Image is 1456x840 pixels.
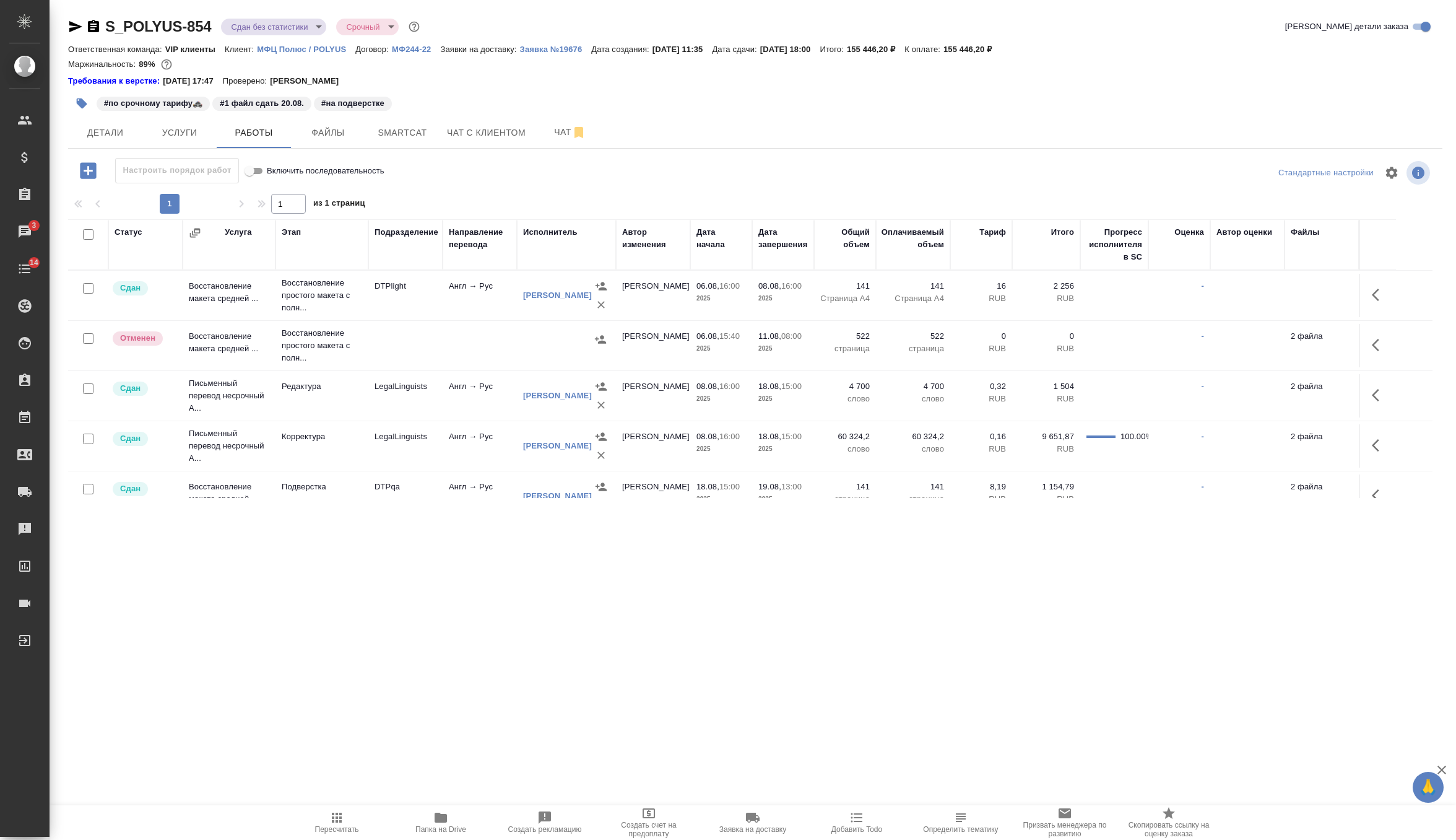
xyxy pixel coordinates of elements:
div: Нажми, чтобы открыть папку с инструкцией [68,75,163,87]
td: [PERSON_NAME] [616,324,690,367]
td: Англ → Рус [443,274,517,317]
a: 14 [3,253,46,284]
p: 18.08, [696,482,719,491]
div: Этап [282,226,301,238]
div: Сдан без статистики [336,19,398,35]
a: - [1202,482,1204,491]
a: [PERSON_NAME] [523,391,592,400]
button: Назначить [592,478,610,496]
a: - [1202,331,1204,341]
p: слово [882,393,944,405]
button: Назначить [592,427,610,446]
p: страница [820,493,870,505]
span: 14 [22,256,46,269]
p: 522 [820,330,870,343]
p: RUB [1018,393,1074,405]
p: 08:00 [781,331,802,341]
p: RUB [1018,493,1074,505]
p: 2025 [758,393,808,405]
td: Письменный перевод несрочный А... [183,421,275,471]
div: Услуга [225,226,251,238]
button: Здесь прячутся важные кнопки [1364,280,1394,310]
div: Подразделение [375,226,438,238]
p: Ответственная команда: [68,45,165,54]
span: на подверстке [313,97,393,108]
button: Здесь прячутся важные кнопки [1364,330,1394,360]
div: Сдан без статистики [221,19,326,35]
div: split button [1275,164,1377,183]
p: Страница А4 [820,292,870,305]
p: 16:00 [781,281,802,291]
p: 4 700 [820,380,870,393]
span: Добавить Todo [831,825,882,834]
p: Подверстка [282,481,362,493]
p: страница [882,343,944,355]
p: [PERSON_NAME] [270,75,348,87]
button: Заявка на доставку [701,805,805,840]
p: RUB [956,292,1006,305]
button: Доп статусы указывают на важность/срочность заказа [406,19,422,35]
button: Удалить [592,396,610,414]
button: 🙏 [1413,772,1444,803]
p: 9 651,87 [1018,431,1074,443]
p: 0,32 [956,380,1006,393]
p: МФ244-22 [392,45,441,54]
p: 06.08, [696,331,719,341]
p: 2 256 [1018,280,1074,292]
p: Сдан [120,282,141,294]
span: из 1 страниц [313,196,365,214]
button: Создать рекламацию [493,805,597,840]
div: 100.00% [1120,431,1142,443]
p: 2025 [758,493,808,505]
span: 1 файл сдать 20.08. [211,97,313,108]
button: Пересчитать [285,805,389,840]
p: Страница А4 [882,292,944,305]
td: Англ → Рус [443,424,517,468]
td: Восстановление макета средней ... [183,475,275,518]
p: 155 446,20 ₽ [847,45,904,54]
p: Сдан [120,382,141,395]
p: #по срочному тарифу🚓 [104,97,202,110]
a: МФЦ Полюс / POLYUS [257,43,355,54]
p: 2025 [758,443,808,455]
div: Оценка [1174,226,1204,238]
p: Итого: [820,45,846,54]
button: Здесь прячутся важные кнопки [1364,481,1394,510]
p: 13:00 [781,482,802,491]
a: Требования к верстке: [68,75,163,87]
span: Включить последовательность [267,165,384,177]
p: Восстановление простого макета с полн... [282,277,362,314]
p: 1 504 [1018,380,1074,393]
div: Итого [1051,226,1074,238]
div: Менеджер проверил работу исполнителя, передает ее на следующий этап [111,280,176,297]
div: Автор оценки [1216,226,1272,238]
button: Здесь прячутся важные кнопки [1364,380,1394,410]
td: LegalLinguists [368,424,443,468]
td: [PERSON_NAME] [616,274,690,317]
button: Добавить тэг [68,90,95,117]
button: Папка на Drive [389,805,493,840]
p: 16:00 [719,382,740,391]
a: МФ244-22 [392,43,441,54]
button: Удалить [592,295,610,314]
span: 3 [24,219,43,232]
button: Удалить [592,446,610,465]
span: Определить тематику [923,825,998,834]
a: [PERSON_NAME] [523,441,592,450]
button: Назначить [591,330,610,349]
p: [DATE] 17:47 [163,75,223,87]
p: 2025 [758,292,808,305]
p: 89% [139,59,158,69]
a: [PERSON_NAME] [523,491,592,501]
p: Клиент: [225,45,257,54]
span: Призвать менеджера по развитию [1020,821,1109,838]
button: Скопировать ссылку для ЯМессенджера [68,19,83,34]
span: [PERSON_NAME] детали заказа [1285,20,1408,33]
div: Этап отменен, работу выполнять не нужно [111,330,176,347]
p: Маржинальность: [68,59,139,69]
p: Заявки на доставку: [440,45,519,54]
p: 0 [1018,330,1074,343]
span: по срочному тарифу🚓 [95,97,211,108]
p: 2025 [696,393,746,405]
p: 8,19 [956,481,1006,493]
